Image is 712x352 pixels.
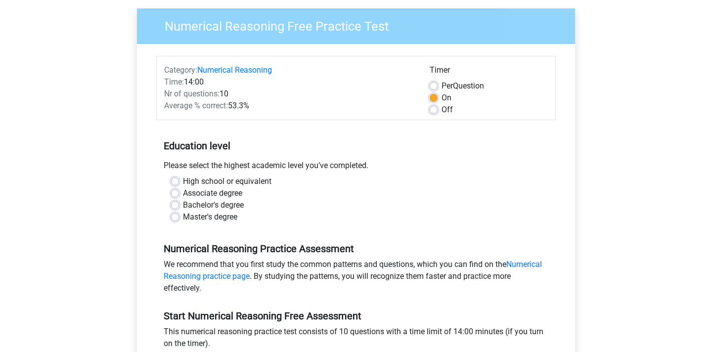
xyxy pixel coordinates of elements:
div: 14:00 [157,76,422,88]
label: Question [442,80,484,92]
span: Per [442,81,453,90]
div: 53.3% [157,100,422,112]
label: Off [442,104,453,116]
label: Master's degree [183,211,237,223]
div: Please select the highest academic level you’ve completed. [156,160,556,176]
div: 10 [157,88,422,100]
span: Category: [164,65,197,75]
label: Associate degree [183,187,242,199]
label: High school or equivalent [183,176,271,187]
a: Numerical Reasoning [197,65,272,75]
h5: Start Numerical Reasoning Free Assessment [164,310,548,322]
label: Bachelor's degree [183,199,244,211]
span: Average % correct: [164,101,228,110]
span: Nr of questions: [164,89,220,98]
h3: Numerical Reasoning Free Practice Test [153,15,568,34]
div: Timer [430,64,548,80]
span: Time: [164,77,184,87]
div: We recommend that you first study the common patterns and questions, which you can find on the . ... [156,259,556,298]
label: On [442,92,451,104]
h5: Education level [164,136,548,156]
h5: Numerical Reasoning Practice Assessment [164,243,548,255]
